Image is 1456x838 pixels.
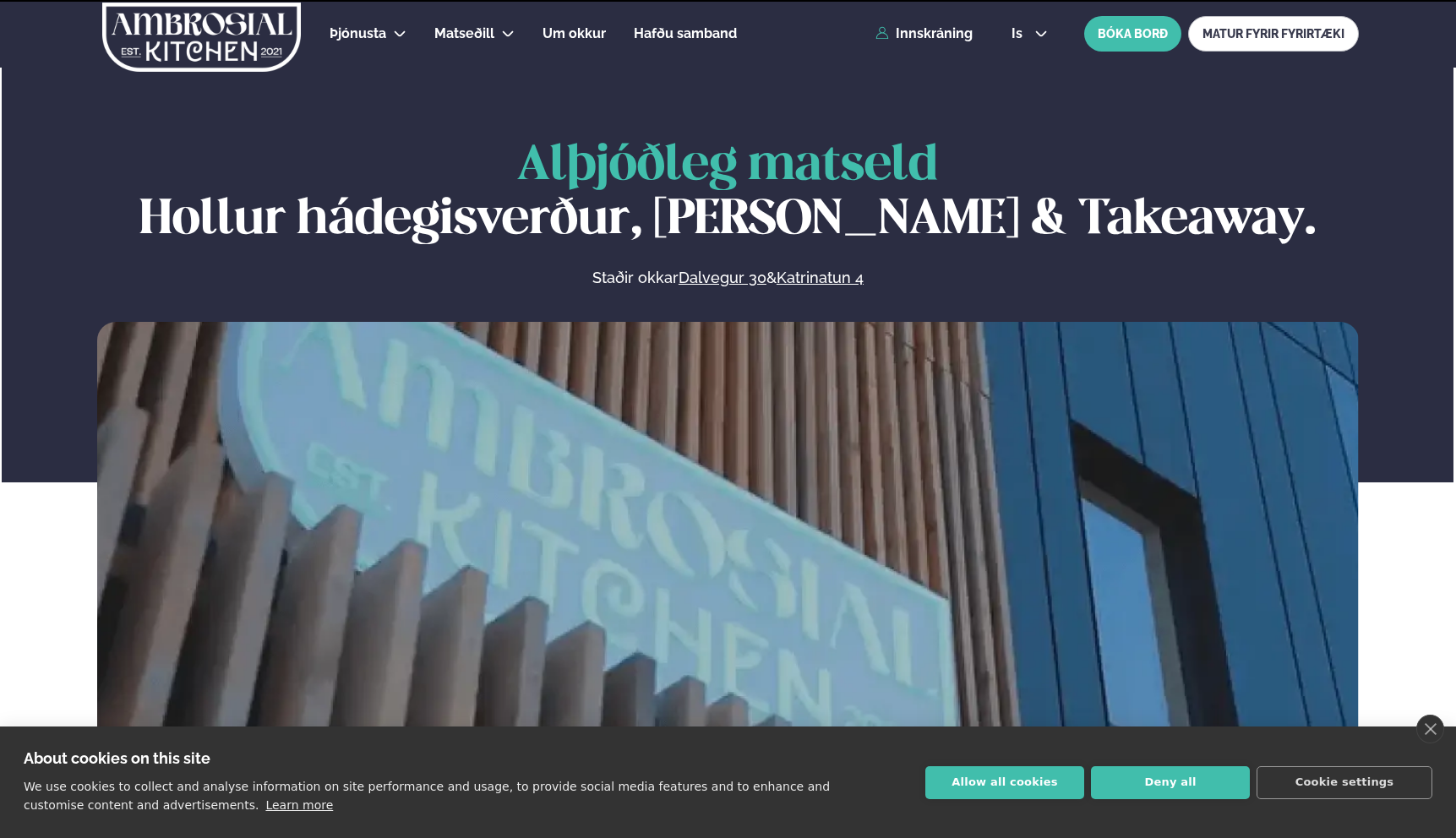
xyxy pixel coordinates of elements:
[330,25,386,41] span: Þjónusta
[1188,16,1359,52] a: MATUR FYRIR FYRIRTÆKI
[101,3,303,72] img: logo
[1416,715,1444,743] a: close
[1091,766,1250,799] button: Deny all
[543,24,606,44] a: Um okkur
[998,27,1061,41] button: is
[408,268,1047,288] p: Staðir okkar &
[97,139,1359,248] h1: Hollur hádegisverður, [PERSON_NAME] & Takeaway.
[330,24,386,44] a: Þjónusta
[434,25,494,41] span: Matseðill
[634,25,737,41] span: Hafðu samband
[265,798,333,812] a: Learn more
[1084,16,1181,52] button: BÓKA BORÐ
[1012,27,1028,41] span: is
[434,24,494,44] a: Matseðill
[875,26,973,41] a: Innskráning
[679,268,766,288] a: Dalvegur 30
[777,268,864,288] a: Katrinatun 4
[24,749,210,767] strong: About cookies on this site
[517,143,938,189] span: Alþjóðleg matseld
[634,24,737,44] a: Hafðu samband
[925,766,1084,799] button: Allow all cookies
[24,780,830,812] p: We use cookies to collect and analyse information on site performance and usage, to provide socia...
[543,25,606,41] span: Um okkur
[1257,766,1432,799] button: Cookie settings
